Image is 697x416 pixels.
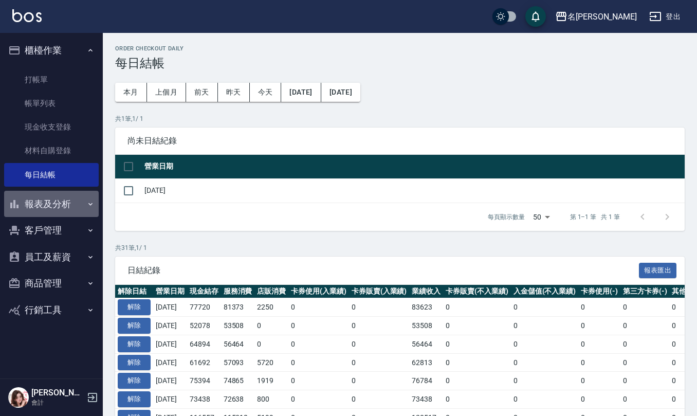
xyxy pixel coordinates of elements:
[288,285,349,298] th: 卡券使用(入業績)
[349,353,410,372] td: 0
[321,83,360,102] button: [DATE]
[115,114,685,123] p: 共 1 筆, 1 / 1
[12,9,42,22] img: Logo
[118,336,151,352] button: 解除
[186,83,218,102] button: 前天
[254,285,288,298] th: 店販消費
[443,298,511,317] td: 0
[115,83,147,102] button: 本月
[620,390,670,409] td: 0
[153,390,187,409] td: [DATE]
[221,353,255,372] td: 57093
[142,155,685,179] th: 營業日期
[551,6,641,27] button: 名[PERSON_NAME]
[511,390,579,409] td: 0
[443,335,511,353] td: 0
[443,285,511,298] th: 卡券販賣(不入業績)
[4,68,99,92] a: 打帳單
[115,56,685,70] h3: 每日結帳
[4,92,99,115] a: 帳單列表
[349,298,410,317] td: 0
[118,355,151,371] button: 解除
[187,353,221,372] td: 61692
[578,317,620,335] td: 0
[349,372,410,390] td: 0
[31,398,84,407] p: 會計
[620,317,670,335] td: 0
[254,335,288,353] td: 0
[288,353,349,372] td: 0
[409,285,443,298] th: 業績收入
[118,391,151,407] button: 解除
[4,191,99,218] button: 報表及分析
[288,372,349,390] td: 0
[409,372,443,390] td: 76784
[153,353,187,372] td: [DATE]
[4,115,99,139] a: 現金收支登錄
[639,265,677,275] a: 報表匯出
[118,299,151,315] button: 解除
[639,263,677,279] button: 報表匯出
[4,297,99,323] button: 行銷工具
[8,387,29,408] img: Person
[153,372,187,390] td: [DATE]
[118,373,151,389] button: 解除
[288,390,349,409] td: 0
[221,335,255,353] td: 56464
[4,139,99,162] a: 材料自購登錄
[153,298,187,317] td: [DATE]
[115,243,685,252] p: 共 31 筆, 1 / 1
[443,390,511,409] td: 0
[349,285,410,298] th: 卡券販賣(入業績)
[221,372,255,390] td: 74865
[142,178,685,203] td: [DATE]
[187,298,221,317] td: 77720
[153,285,187,298] th: 營業日期
[288,317,349,335] td: 0
[254,317,288,335] td: 0
[620,353,670,372] td: 0
[4,244,99,270] button: 員工及薪資
[153,335,187,353] td: [DATE]
[115,45,685,52] h2: Order checkout daily
[567,10,637,23] div: 名[PERSON_NAME]
[254,298,288,317] td: 2250
[288,335,349,353] td: 0
[511,285,579,298] th: 入金儲值(不入業績)
[511,298,579,317] td: 0
[187,285,221,298] th: 現金結存
[221,298,255,317] td: 81373
[578,298,620,317] td: 0
[645,7,685,26] button: 登出
[349,335,410,353] td: 0
[578,372,620,390] td: 0
[620,298,670,317] td: 0
[187,372,221,390] td: 75394
[620,285,670,298] th: 第三方卡券(-)
[443,353,511,372] td: 0
[4,270,99,297] button: 商品管理
[4,217,99,244] button: 客戶管理
[218,83,250,102] button: 昨天
[525,6,546,27] button: save
[578,353,620,372] td: 0
[4,163,99,187] a: 每日結帳
[511,317,579,335] td: 0
[288,298,349,317] td: 0
[529,203,554,231] div: 50
[409,390,443,409] td: 73438
[127,265,639,276] span: 日結紀錄
[511,335,579,353] td: 0
[115,285,153,298] th: 解除日結
[254,390,288,409] td: 800
[4,37,99,64] button: 櫃檯作業
[349,390,410,409] td: 0
[620,335,670,353] td: 0
[221,285,255,298] th: 服務消費
[443,317,511,335] td: 0
[409,317,443,335] td: 53508
[578,285,620,298] th: 卡券使用(-)
[281,83,321,102] button: [DATE]
[620,372,670,390] td: 0
[254,372,288,390] td: 1919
